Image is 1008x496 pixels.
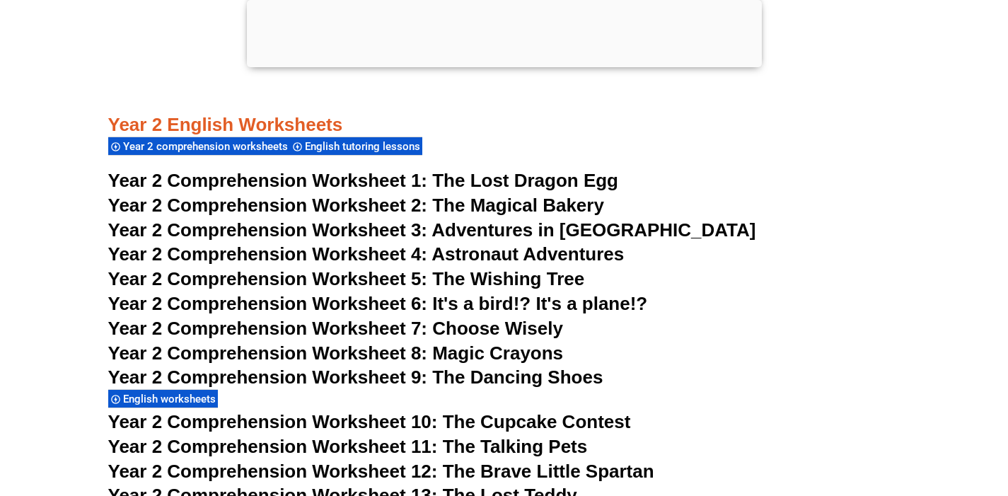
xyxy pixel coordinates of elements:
[432,170,618,191] span: The Lost Dragon Egg
[305,140,424,153] span: English tutoring lessons
[431,243,624,265] span: Astronaut Adventures
[432,268,584,289] span: The Wishing Tree
[108,243,428,265] span: Year 2 Comprehension Worksheet 4:
[108,170,428,191] span: Year 2 Comprehension Worksheet 1:
[431,219,755,241] span: Adventures in [GEOGRAPHIC_DATA]
[108,137,290,156] div: Year 2 comprehension worksheets
[123,393,220,405] span: English worksheets
[108,389,218,408] div: English worksheets
[108,436,588,457] a: Year 2 Comprehension Worksheet 11: The Talking Pets
[108,342,564,364] a: Year 2 Comprehension Worksheet 8: Magic Crayons
[108,66,900,137] h3: Year 2 English Worksheets
[123,140,292,153] span: Year 2 comprehension worksheets
[108,268,428,289] span: Year 2 Comprehension Worksheet 5:
[765,336,1008,496] iframe: Chat Widget
[108,195,604,216] a: Year 2 Comprehension Worksheet 2: The Magical Bakery
[108,318,563,339] a: Year 2 Comprehension Worksheet 7: Choose Wisely
[108,411,631,432] a: Year 2 Comprehension Worksheet 10: The Cupcake Contest
[108,243,625,265] a: Year 2 Comprehension Worksheet 4: Astronaut Adventures
[432,195,604,216] span: The Magical Bakery
[108,219,756,241] a: Year 2 Comprehension Worksheet 3: Adventures in [GEOGRAPHIC_DATA]
[108,461,654,482] a: Year 2 Comprehension Worksheet 12: The Brave Little Spartan
[108,293,648,314] a: Year 2 Comprehension Worksheet 6: It's a bird!? It's a plane!?
[108,195,428,216] span: Year 2 Comprehension Worksheet 2:
[108,268,585,289] a: Year 2 Comprehension Worksheet 5: The Wishing Tree
[108,219,428,241] span: Year 2 Comprehension Worksheet 3:
[108,318,428,339] span: Year 2 Comprehension Worksheet 7:
[290,137,422,156] div: English tutoring lessons
[108,367,603,388] a: Year 2 Comprehension Worksheet 9: The Dancing Shoes
[432,318,563,339] span: Choose Wisely
[108,170,618,191] a: Year 2 Comprehension Worksheet 1: The Lost Dragon Egg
